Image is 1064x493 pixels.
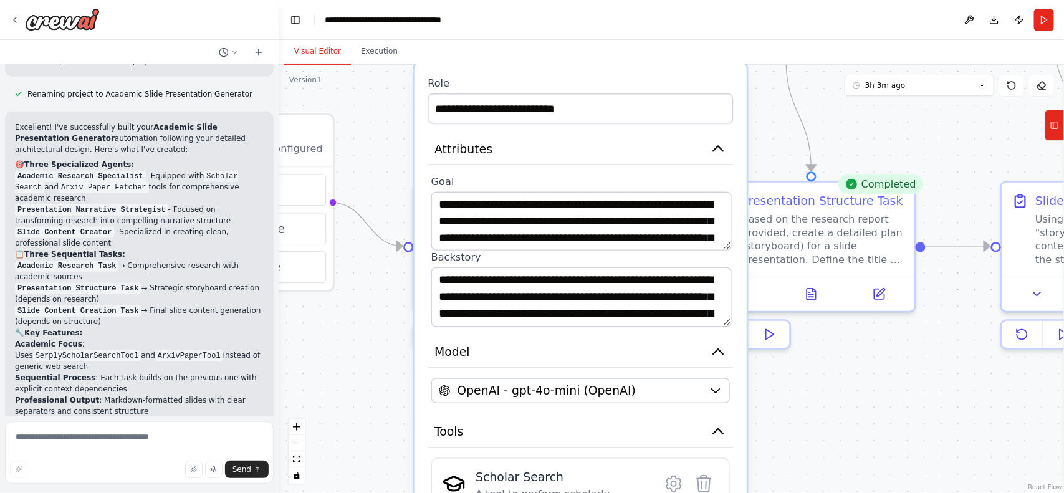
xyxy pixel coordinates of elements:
[289,75,322,85] div: Version 1
[225,461,269,478] button: Send
[15,283,141,294] code: Presentation Structure Task
[287,11,304,29] button: Hide left sidebar
[431,175,730,189] label: Goal
[231,220,285,237] span: Schedule
[845,75,994,96] button: 3h 3m ago
[15,226,264,249] li: - Specialized in creating clean, professional slide content
[428,77,733,90] label: Role
[209,142,322,156] p: No triggers configured
[838,174,923,194] div: Completed
[434,140,492,157] span: Attributes
[15,249,264,260] h2: 📋
[205,461,223,478] button: Click to speak your automation idea
[428,337,733,368] button: Model
[155,350,223,361] code: ArxivPaperTool
[15,282,264,305] li: → Strategic storyboard creation (depends on research)
[289,467,305,484] button: toggle interactivity
[15,395,264,417] li: : Markdown-formatted slides with clear separators and consistent structure
[865,80,906,90] span: 3h 3m ago
[214,45,244,60] button: Switch to previous chat
[742,193,903,209] div: Presentation Structure Task
[434,423,463,440] span: Tools
[15,204,168,216] code: Presentation Narrative Strategist
[249,45,269,60] button: Start a new chat
[59,182,149,193] code: Arxiv Paper Fetcher
[15,261,118,272] code: Academic Research Task
[170,213,326,244] button: Schedule
[10,461,27,478] button: Improve this prompt
[431,251,730,264] label: Backstory
[428,134,733,165] button: Attributes
[15,396,99,404] strong: Professional Output
[289,435,305,451] button: zoom out
[778,59,820,171] g: Edge from 7c0c39c3-f5ac-4ae9-9bec-982763d69c4b to c9ce028b-44d4-4214-9292-01e9267c3c18
[1028,484,1062,491] a: React Flow attribution
[15,260,264,282] li: → Comprehensive research with academic sources
[15,171,238,193] code: Scholar Search
[185,461,203,478] button: Upload files
[332,194,403,254] g: Edge from triggers to bcca9ffa-df37-4755-b11b-1a8c2c5ab872
[431,378,730,403] button: OpenAI - gpt-4o-mini (OpenAI)
[776,284,847,304] button: View output
[170,251,326,283] button: Manage
[325,14,479,26] nav: breadcrumb
[161,113,334,291] div: TriggersNo triggers configuredScheduleManage
[284,39,351,65] button: Visual Editor
[289,419,305,484] div: React Flow controls
[33,350,141,361] code: SerplyScholarSearchTool
[289,419,305,435] button: zoom in
[476,469,648,486] div: Scholar Search
[15,122,264,155] p: Excellent! I've successfully built your automation following your detailed architectural design. ...
[24,250,125,259] strong: Three Sequential Tasks:
[15,171,146,182] code: Academic Research Specialist
[706,181,916,356] div: CompletedPresentation Structure TaskBased on the research report provided, create a detailed plan...
[15,305,141,317] code: Slide Content Creation Task
[25,8,100,31] img: Logo
[434,343,470,360] span: Model
[15,159,264,170] h2: 🎯
[15,372,264,395] li: : Each task builds on the previous one with explicit context dependencies
[27,89,252,99] span: Renaming project to Academic Slide Presentation Generator
[15,340,82,348] strong: Academic Focus
[234,259,281,275] span: Manage
[926,237,990,254] g: Edge from c9ce028b-44d4-4214-9292-01e9267c3c18 to a8be0a61-4e9c-4c49-ae0a-72e963e306ab
[15,373,95,382] strong: Sequential Process
[15,170,264,204] li: - Equipped with and tools for comprehensive academic research
[351,39,408,65] button: Execution
[289,451,305,467] button: fit view
[458,382,636,399] span: OpenAI - gpt-4o-mini (OpenAI)
[742,213,904,266] div: Based on the research report provided, create a detailed plan (storyboard) for a slide presentati...
[232,464,251,474] span: Send
[209,125,322,142] h3: Triggers
[15,338,264,372] li: : Uses and instead of generic web search
[15,327,264,338] h2: 🔧
[850,284,908,304] button: Open in side panel
[24,160,134,169] strong: Three Specialized Agents:
[15,305,264,327] li: → Final slide content generation (depends on structure)
[15,204,264,226] li: - Focused on transforming research into compelling narrative structure
[428,416,733,448] button: Tools
[24,328,82,337] strong: Key Features:
[15,227,114,238] code: Slide Content Creator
